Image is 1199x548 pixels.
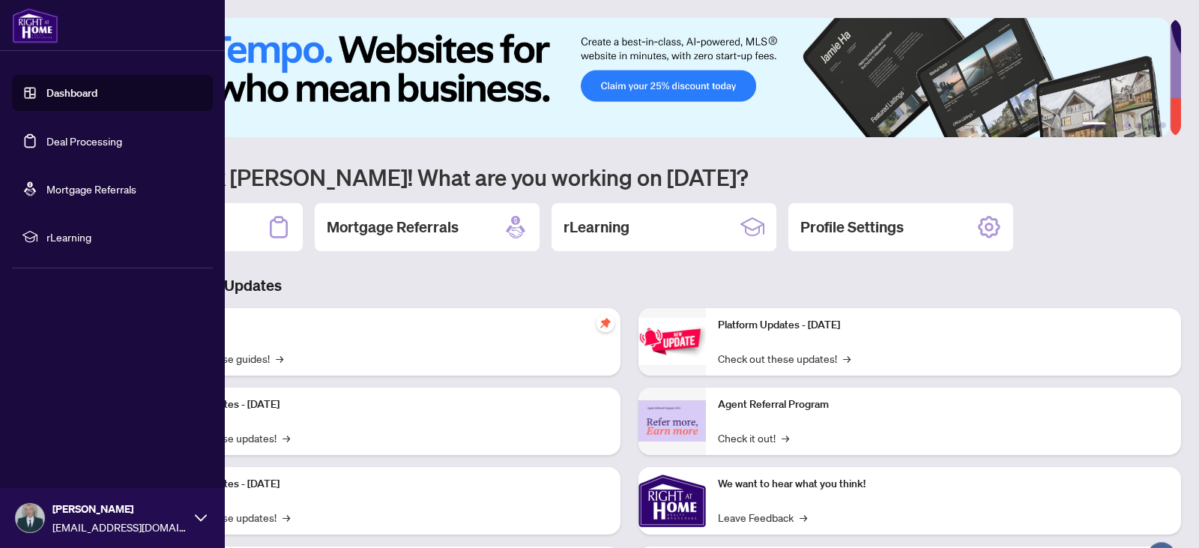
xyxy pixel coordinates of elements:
span: rLearning [46,229,202,245]
span: pushpin [597,314,614,332]
button: 6 [1160,122,1166,128]
button: 3 [1124,122,1130,128]
img: Slide 0 [78,18,1170,137]
button: 4 [1136,122,1142,128]
p: Platform Updates - [DATE] [157,397,608,413]
h3: Brokerage & Industry Updates [78,275,1181,296]
img: Agent Referral Program [638,400,706,442]
span: → [283,430,290,446]
a: Check out these updates!→ [718,350,851,367]
p: Platform Updates - [DATE] [718,317,1169,334]
h2: Profile Settings [800,217,904,238]
span: → [800,509,807,526]
span: → [283,509,290,526]
h1: Welcome back [PERSON_NAME]! What are you working on [DATE]? [78,163,1181,191]
a: Mortgage Referrals [46,182,136,196]
button: 2 [1112,122,1118,128]
a: Dashboard [46,86,97,100]
a: Deal Processing [46,134,122,148]
h2: rLearning [564,217,629,238]
span: → [276,350,283,367]
img: Platform Updates - June 23, 2025 [638,318,706,365]
h2: Mortgage Referrals [327,217,459,238]
p: Self-Help [157,317,608,334]
button: 1 [1082,122,1106,128]
a: Check it out!→ [718,430,789,446]
button: 5 [1148,122,1154,128]
p: Platform Updates - [DATE] [157,476,608,493]
button: Open asap [1139,496,1184,541]
img: Profile Icon [16,504,44,532]
span: → [843,350,851,367]
span: [EMAIL_ADDRESS][DOMAIN_NAME] [52,519,187,535]
p: Agent Referral Program [718,397,1169,413]
p: We want to hear what you think! [718,476,1169,493]
img: We want to hear what you think! [638,467,706,535]
span: → [782,430,789,446]
img: logo [12,7,58,43]
span: [PERSON_NAME] [52,501,187,517]
a: Leave Feedback→ [718,509,807,526]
